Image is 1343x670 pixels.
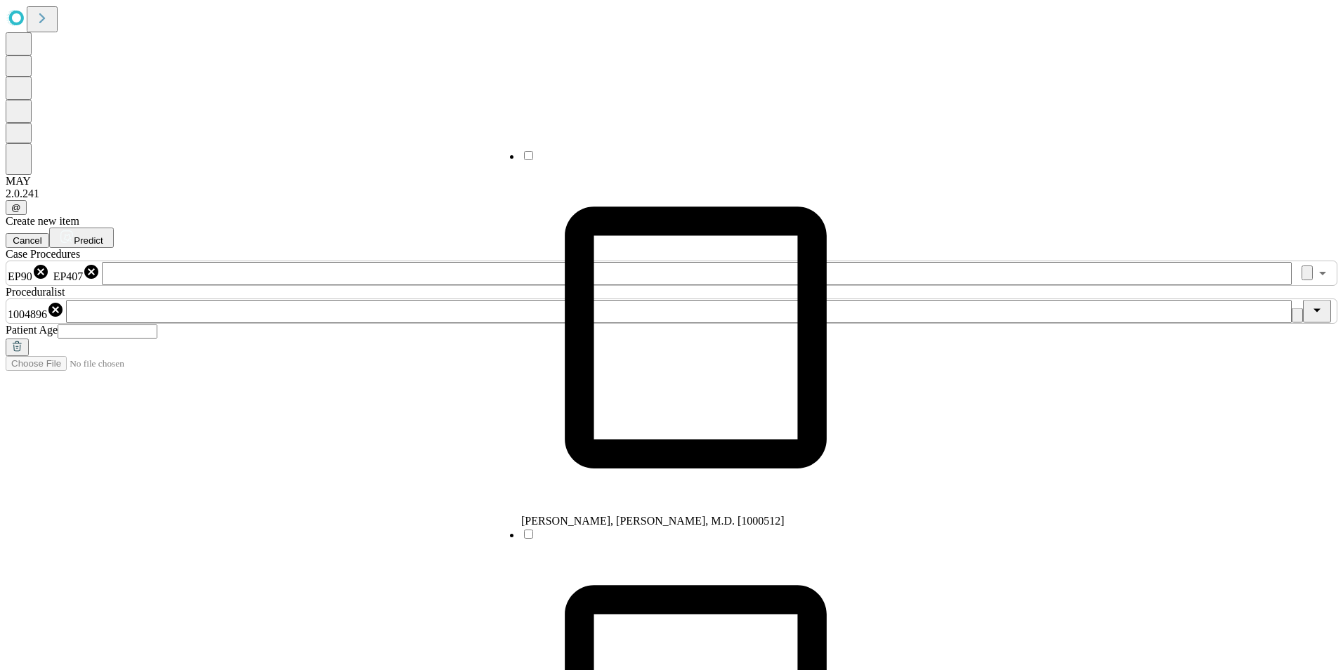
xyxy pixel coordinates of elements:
button: Open [1313,263,1332,283]
div: EP90 [8,263,49,283]
button: @ [6,200,27,215]
button: Close [1303,300,1331,323]
span: Create new item [6,215,79,227]
span: Patient Age [6,324,58,336]
button: Predict [49,228,114,248]
span: Predict [74,235,103,246]
span: @ [11,202,21,213]
span: EP90 [8,270,32,282]
button: Cancel [6,233,49,248]
span: EP407 [53,270,84,282]
span: Proceduralist [6,286,65,298]
div: 2.0.241 [6,188,1337,200]
span: [PERSON_NAME], [PERSON_NAME], M.D. [1000512] [521,515,785,527]
span: 1004896 [8,308,47,320]
div: MAY [6,175,1337,188]
div: 1004896 [8,301,64,321]
button: Clear [1302,265,1313,280]
button: Clear [1292,308,1303,323]
div: EP407 [53,263,100,283]
span: Cancel [13,235,42,246]
span: Scheduled Procedure [6,248,80,260]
